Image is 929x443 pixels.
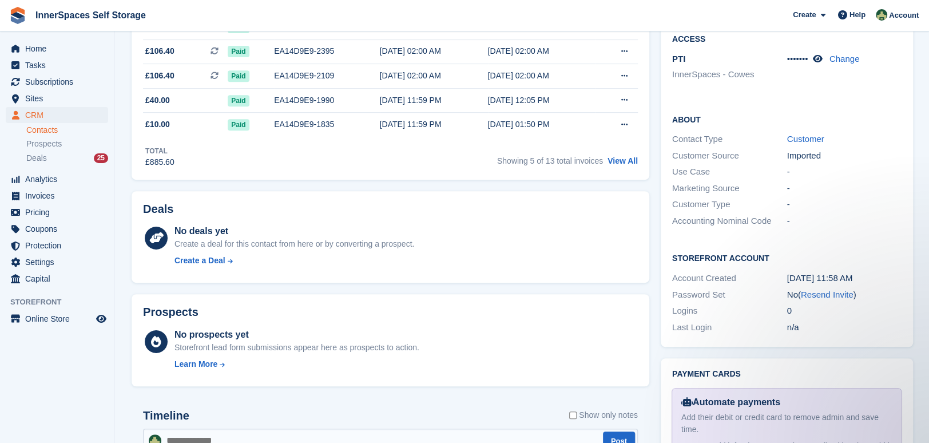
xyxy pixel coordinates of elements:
[25,107,94,123] span: CRM
[681,412,892,436] div: Add their debit or credit card to remove admin and save time.
[228,119,249,130] span: Paid
[672,149,787,163] div: Customer Source
[787,321,902,334] div: n/a
[6,41,108,57] a: menu
[25,271,94,287] span: Capital
[672,198,787,211] div: Customer Type
[26,153,47,164] span: Deals
[145,70,174,82] span: £106.40
[787,134,824,144] a: Customer
[787,165,902,179] div: -
[94,153,108,163] div: 25
[274,45,379,57] div: EA14D9E9-2395
[174,238,414,250] div: Create a deal for this contact from here or by converting a prospect.
[145,45,174,57] span: £106.40
[672,33,902,44] h2: Access
[174,342,419,354] div: Storefront lead form submissions appear here as prospects to action.
[25,90,94,106] span: Sites
[143,306,198,319] h2: Prospects
[787,182,902,195] div: -
[380,45,488,57] div: [DATE] 02:00 AM
[25,221,94,237] span: Coupons
[9,7,26,24] img: stora-icon-8386f47178a22dfd0bd8f6a31ec36ba5ce8667c1dd55bd0f319d3a0aa187defe.svg
[228,46,249,57] span: Paid
[25,74,94,90] span: Subscriptions
[380,70,488,82] div: [DATE] 02:00 AM
[672,113,902,125] h2: About
[672,54,685,64] span: PTI
[672,272,787,285] div: Account Created
[672,133,787,146] div: Contact Type
[672,370,902,379] h2: Payment cards
[672,288,787,302] div: Password Set
[31,6,150,25] a: InnerSpaces Self Storage
[849,9,866,21] span: Help
[25,57,94,73] span: Tasks
[672,252,902,263] h2: Storefront Account
[787,272,902,285] div: [DATE] 11:58 AM
[876,9,887,21] img: Paula Amey
[228,95,249,106] span: Paid
[672,215,787,228] div: Accounting Nominal Code
[6,311,108,327] a: menu
[25,171,94,187] span: Analytics
[6,171,108,187] a: menu
[488,94,596,106] div: [DATE] 12:05 PM
[6,221,108,237] a: menu
[801,290,853,299] a: Resend Invite
[6,90,108,106] a: menu
[380,118,488,130] div: [DATE] 11:59 PM
[829,54,860,64] a: Change
[608,156,638,165] a: View All
[787,149,902,163] div: Imported
[672,165,787,179] div: Use Case
[228,70,249,82] span: Paid
[787,304,902,318] div: 0
[569,409,577,421] input: Show only notes
[25,238,94,254] span: Protection
[25,41,94,57] span: Home
[787,198,902,211] div: -
[672,304,787,318] div: Logins
[145,94,170,106] span: £40.00
[6,238,108,254] a: menu
[25,254,94,270] span: Settings
[174,358,217,370] div: Learn More
[787,54,808,64] span: •••••••
[889,10,919,21] span: Account
[143,409,189,422] h2: Timeline
[94,312,108,326] a: Preview store
[25,204,94,220] span: Pricing
[174,255,414,267] a: Create a Deal
[174,358,419,370] a: Learn More
[488,70,596,82] div: [DATE] 02:00 AM
[569,409,638,421] label: Show only notes
[681,395,892,409] div: Automate payments
[672,321,787,334] div: Last Login
[174,255,225,267] div: Create a Deal
[6,107,108,123] a: menu
[145,118,170,130] span: £10.00
[672,68,787,81] li: InnerSpaces - Cowes
[787,288,902,302] div: No
[143,203,173,216] h2: Deals
[174,328,419,342] div: No prospects yet
[26,138,108,150] a: Prospects
[145,146,174,156] div: Total
[26,139,62,149] span: Prospects
[488,118,596,130] div: [DATE] 01:50 PM
[26,152,108,164] a: Deals 25
[6,188,108,204] a: menu
[274,118,379,130] div: EA14D9E9-1835
[497,156,603,165] span: Showing 5 of 13 total invoices
[6,204,108,220] a: menu
[787,215,902,228] div: -
[6,254,108,270] a: menu
[26,125,108,136] a: Contacts
[6,271,108,287] a: menu
[174,224,414,238] div: No deals yet
[793,9,816,21] span: Create
[274,70,379,82] div: EA14D9E9-2109
[672,182,787,195] div: Marketing Source
[6,57,108,73] a: menu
